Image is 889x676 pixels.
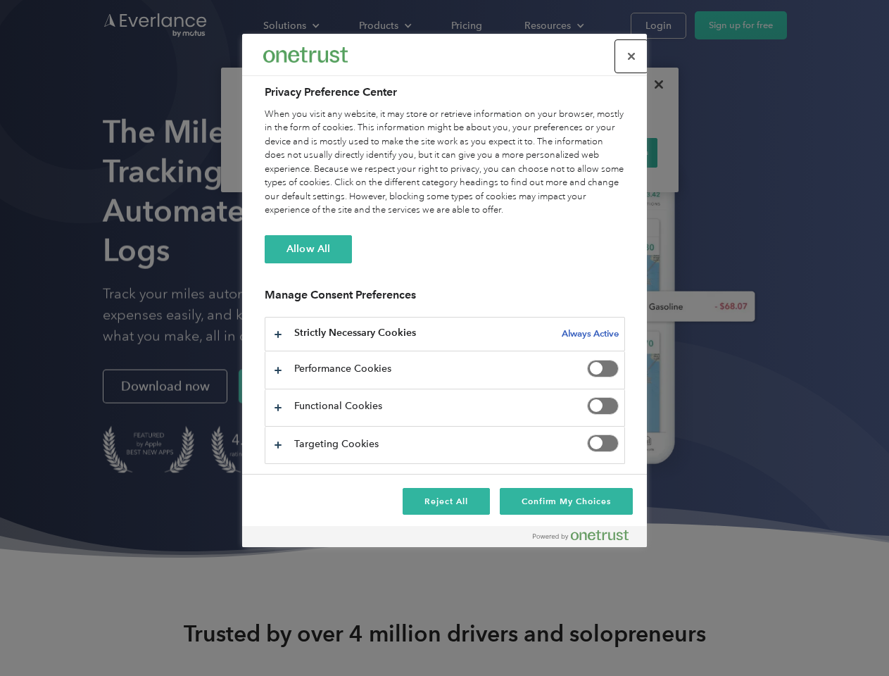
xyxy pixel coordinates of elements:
[265,235,352,263] button: Allow All
[533,530,640,547] a: Powered by OneTrust Opens in a new Tab
[616,41,647,72] button: Close
[242,34,647,547] div: Privacy Preference Center
[403,488,490,515] button: Reject All
[265,108,625,218] div: When you visit any website, it may store or retrieve information on your browser, mostly in the f...
[263,41,348,69] div: Everlance
[533,530,629,541] img: Powered by OneTrust Opens in a new Tab
[263,47,348,62] img: Everlance
[265,288,625,310] h3: Manage Consent Preferences
[242,34,647,547] div: Preference center
[500,488,633,515] button: Confirm My Choices
[265,84,625,101] h2: Privacy Preference Center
